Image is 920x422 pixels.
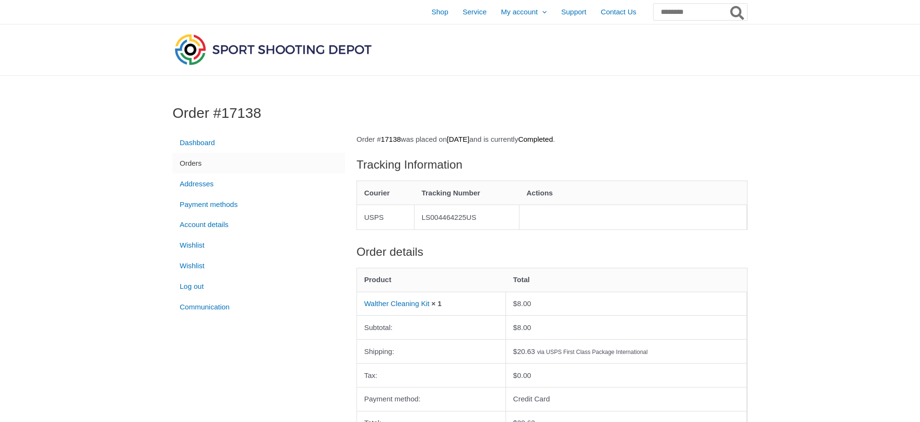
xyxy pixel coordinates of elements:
a: Wishlist [172,256,345,276]
span: $ [513,299,517,308]
span: $ [513,371,517,379]
a: Addresses [172,173,345,194]
th: Product [357,268,506,292]
a: Log out [172,276,345,297]
a: Walther Cleaning Kit [364,299,429,308]
th: Actions [519,181,747,205]
a: Payment methods [172,194,345,215]
mark: 17138 [381,135,401,143]
td: LS004464225US [414,205,519,229]
a: Dashboard [172,133,345,153]
a: Account details [172,215,345,235]
a: Orders [172,153,345,173]
th: Payment method: [357,387,506,411]
th: Subtotal: [357,315,506,339]
h2: Order details [356,244,747,260]
th: Total [506,268,747,292]
td: USPS [357,205,414,229]
span: $ [513,347,517,355]
h1: Order #17138 [172,104,747,122]
small: via USPS First Class Package International [537,349,648,355]
span: Courier [364,189,390,197]
h2: Tracking Information [356,157,747,172]
span: Tracking Number [422,189,481,197]
a: Communication [172,297,345,317]
p: Order # was placed on and is currently . [356,133,747,146]
a: Wishlist [172,235,345,256]
span: 0.00 [513,371,531,379]
mark: Completed [518,135,553,143]
th: Tax: [357,363,506,387]
bdi: 8.00 [513,299,531,308]
strong: × 1 [431,299,441,308]
span: 8.00 [513,323,531,331]
button: Search [728,4,747,20]
nav: Account pages [172,133,345,318]
mark: [DATE] [447,135,469,143]
th: Shipping: [357,339,506,363]
span: 20.63 [513,347,535,355]
span: $ [513,323,517,331]
td: Credit Card [506,387,747,411]
img: Sport Shooting Depot [172,32,374,67]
